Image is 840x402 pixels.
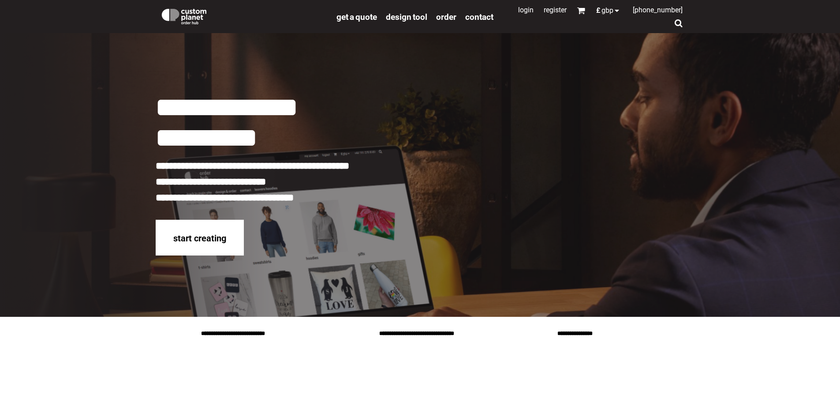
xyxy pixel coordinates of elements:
[544,6,567,14] a: Register
[160,7,208,24] img: Custom Planet
[601,7,613,14] span: GBP
[336,12,377,22] span: get a quote
[156,2,332,29] a: Custom Planet
[436,12,456,22] span: order
[386,12,427,22] span: design tool
[518,6,534,14] a: Login
[436,11,456,22] a: order
[465,12,493,22] span: Contact
[173,233,226,244] span: start creating
[336,11,377,22] a: get a quote
[596,7,601,14] span: £
[386,11,427,22] a: design tool
[465,11,493,22] a: Contact
[633,6,683,14] span: [PHONE_NUMBER]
